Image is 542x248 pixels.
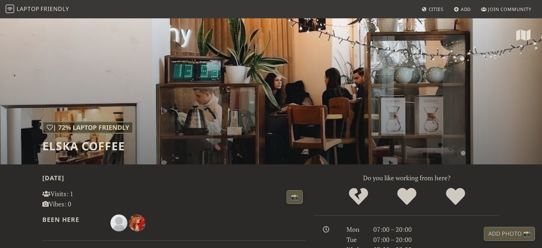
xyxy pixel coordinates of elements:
[369,235,504,245] div: 07:00 – 20:00
[488,6,531,12] span: Join Community
[342,235,369,245] div: Tue
[461,6,471,12] span: Add
[42,139,133,153] h1: Elska coffee
[42,121,133,134] div: | 72% Laptop Friendly
[41,5,69,13] span: Friendly
[478,3,534,16] a: Join Community
[42,174,306,185] h2: [DATE]
[129,214,146,231] img: 2927-ann.jpg
[451,3,474,16] a: Add
[484,227,535,241] a: Add Photo 📸
[429,6,444,12] span: Cities
[6,3,69,16] a: LaptopFriendly LaptopFriendly
[342,224,369,235] div: Mon
[42,189,125,209] p: Visits: 1 Vibes: 0
[6,5,14,13] img: LaptopFriendly
[369,224,504,235] div: 07:00 – 20:00
[419,3,446,16] a: Cities
[314,173,500,183] p: Do you like working from here?
[129,218,146,226] span: Ann Tarletskaya
[383,187,431,206] div: Yes
[334,187,383,206] div: No
[42,216,102,223] h2: Been here
[110,218,129,226] span: Kristjan Pytsep
[110,214,127,231] img: blank-535327c66bd565773addf3077783bbfce4b00ec00e9fd257753287c682c7fa38.png
[17,5,40,13] span: Laptop
[431,187,480,206] div: Definitely!
[287,190,303,204] a: 📸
